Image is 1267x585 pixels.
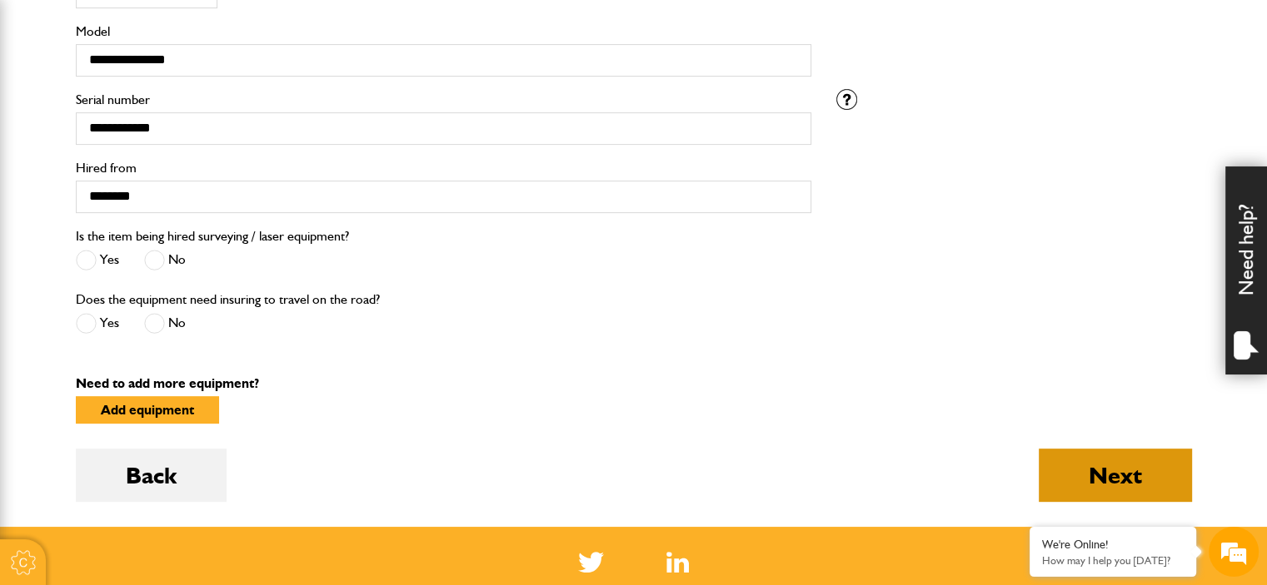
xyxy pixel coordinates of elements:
button: Add equipment [76,396,219,424]
p: How may I help you today? [1042,554,1184,567]
label: Serial number [76,93,811,107]
label: No [144,250,186,270]
a: LinkedIn [666,552,689,573]
label: Yes [76,250,119,270]
img: Twitter [578,552,604,573]
div: Minimize live chat window [273,8,313,48]
textarea: Type your message and hit 'Enter' [22,301,304,444]
label: Model [76,25,811,38]
label: Yes [76,313,119,334]
button: Back [76,449,227,502]
input: Enter your phone number [22,252,304,289]
div: Need help? [1225,166,1267,374]
img: Linked In [666,552,689,573]
input: Enter your last name [22,154,304,191]
div: Chat with us now [87,93,280,115]
label: Does the equipment need insuring to travel on the road? [76,293,380,306]
p: Need to add more equipment? [76,377,1192,390]
label: Is the item being hired surveying / laser equipment? [76,230,349,243]
div: We're Online! [1042,538,1184,552]
label: No [144,313,186,334]
input: Enter your email address [22,203,304,240]
label: Hired from [76,161,811,175]
button: Next [1039,449,1192,502]
em: Start Chat [227,459,302,481]
img: d_20077148190_company_1631870298795_20077148190 [28,92,70,116]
